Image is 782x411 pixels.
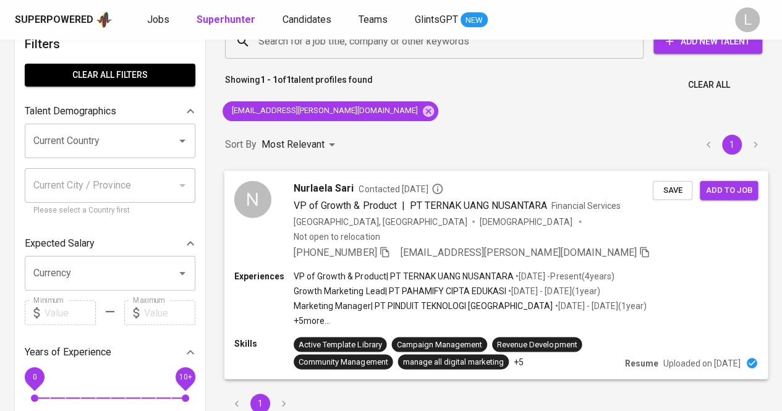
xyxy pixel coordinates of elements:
[397,339,482,350] div: Campaign Management
[403,356,504,368] div: manage all digital marketing
[25,340,195,365] div: Years of Experience
[514,270,614,282] p: • [DATE] - Present ( 4 years )
[25,34,195,54] h6: Filters
[480,215,574,227] span: [DEMOGRAPHIC_DATA]
[25,104,116,119] p: Talent Demographics
[144,300,195,325] input: Value
[15,13,93,27] div: Superpowered
[659,183,686,197] span: Save
[497,339,577,350] div: Revenue Development
[415,14,458,25] span: GlintsGPT
[223,105,425,117] span: [EMAIL_ADDRESS][PERSON_NAME][DOMAIN_NAME]
[402,198,405,213] span: |
[25,64,195,87] button: Clear All filters
[147,14,169,25] span: Jobs
[461,14,488,27] span: NEW
[506,285,600,297] p: • [DATE] - [DATE] ( 1 year )
[299,356,388,368] div: Community Management
[551,200,620,210] span: Financial Services
[653,29,762,54] button: Add New Talent
[197,12,258,28] a: Superhunter
[359,14,388,25] span: Teams
[735,7,760,32] div: L
[653,180,692,200] button: Save
[225,171,767,379] a: NNurlaela SariContacted [DATE]VP of Growth & Product|PT TERNAK UANG NUSANTARAFinancial Services[G...
[225,137,257,152] p: Sort By
[223,101,438,121] div: [EMAIL_ADDRESS][PERSON_NAME][DOMAIN_NAME]
[294,300,553,312] p: Marketing Manager | PT PINDUIT TEKNOLOGI [GEOGRAPHIC_DATA]
[359,182,443,195] span: Contacted [DATE]
[625,357,658,369] p: Resume
[553,300,646,312] p: • [DATE] - [DATE] ( 1 year )
[261,137,325,152] p: Most Relevant
[514,355,524,368] p: +5
[33,205,187,217] p: Please select a Country first
[96,11,113,29] img: app logo
[697,135,767,155] nav: pagination navigation
[706,183,752,197] span: Add to job
[147,12,172,28] a: Jobs
[700,180,758,200] button: Add to job
[32,373,36,381] span: 0
[25,345,111,360] p: Years of Experience
[294,230,380,242] p: Not open to relocation
[25,236,95,251] p: Expected Salary
[299,339,381,350] div: Active Template Library
[683,74,735,96] button: Clear All
[415,12,488,28] a: GlintsGPT NEW
[410,199,548,211] span: PT TERNAK UANG NUSANTARA
[234,180,271,218] div: N
[174,132,191,150] button: Open
[45,300,96,325] input: Value
[401,246,637,258] span: [EMAIL_ADDRESS][PERSON_NAME][DOMAIN_NAME]
[234,337,294,349] p: Skills
[197,14,255,25] b: Superhunter
[25,99,195,124] div: Talent Demographics
[260,75,278,85] b: 1 - 1
[174,265,191,282] button: Open
[431,182,444,195] svg: By Jakarta recruiter
[283,12,334,28] a: Candidates
[663,357,741,369] p: Uploaded on [DATE]
[294,215,467,227] div: [GEOGRAPHIC_DATA], [GEOGRAPHIC_DATA]
[294,246,376,258] span: [PHONE_NUMBER]
[225,74,373,96] p: Showing of talent profiles found
[294,315,647,327] p: +5 more ...
[15,11,113,29] a: Superpoweredapp logo
[294,180,354,195] span: Nurlaela Sari
[722,135,742,155] button: page 1
[663,34,752,49] span: Add New Talent
[35,67,185,83] span: Clear All filters
[179,373,192,381] span: 10+
[359,12,390,28] a: Teams
[294,199,396,211] span: VP of Growth & Product
[283,14,331,25] span: Candidates
[25,231,195,256] div: Expected Salary
[286,75,291,85] b: 1
[294,285,506,297] p: Growth Marketing Lead | PT PAHAMIFY CIPTA EDUKASI
[688,77,730,93] span: Clear All
[294,270,514,282] p: VP of Growth & Product | PT TERNAK UANG NUSANTARA
[234,270,294,282] p: Experiences
[261,133,339,156] div: Most Relevant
